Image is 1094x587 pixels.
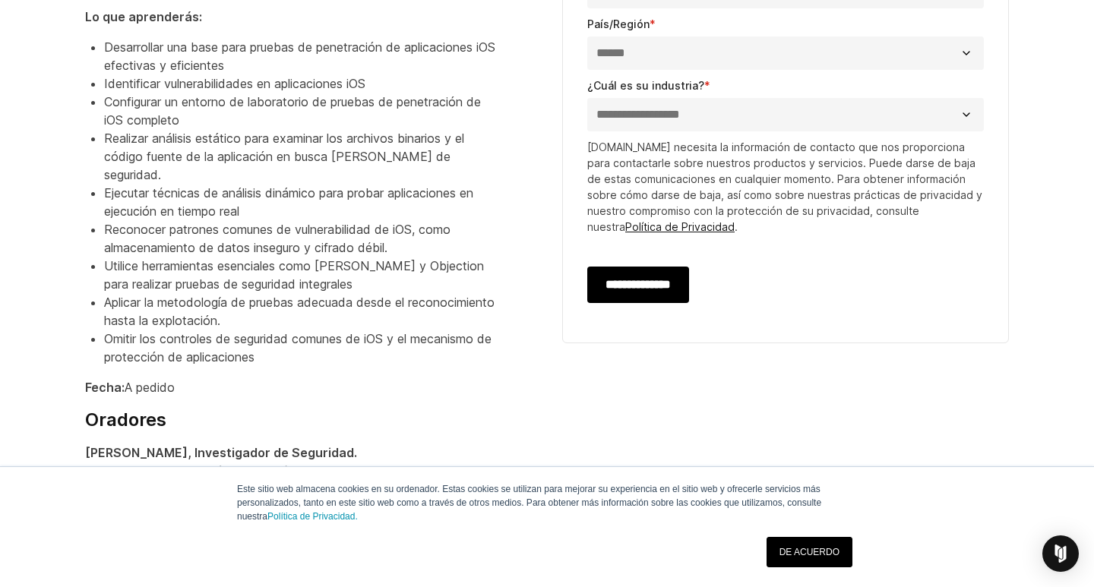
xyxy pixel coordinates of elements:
font: A pedido [125,380,175,395]
font: Fecha: [85,380,125,395]
font: ¿Cuál es su industria? [587,79,704,92]
font: Desarrollar una base para pruebas de penetración de aplicaciones iOS efectivas y eficientes [104,39,495,73]
font: Omitir los controles de seguridad comunes de iOS y el mecanismo de protección de aplicaciones [104,331,492,365]
a: DE ACUERDO [767,537,852,567]
font: Reconocer patrones comunes de vulnerabilidad de iOS, como almacenamiento de datos inseguro y cifr... [104,222,451,255]
font: Utilice herramientas esenciales como [PERSON_NAME] y Objection para realizar pruebas de seguridad... [104,258,484,292]
font: Identificar vulnerabilidades en aplicaciones iOS [104,76,365,91]
a: Política de Privacidad [625,220,735,233]
font: [DOMAIN_NAME] necesita la información de contacto que nos proporciona para contactarle sobre nues... [587,140,982,233]
font: DE ACUERDO [779,547,839,557]
font: Ejecutar técnicas de análisis dinámico para probar aplicaciones en ejecución en tiempo real [104,185,473,219]
font: País/Región [587,17,650,30]
font: Lo que aprenderás: [85,9,202,24]
font: . [735,220,738,233]
font: Realizar análisis estático para examinar los archivos binarios y el código fuente de la aplicació... [104,131,464,182]
font: Configurar un entorno de laboratorio de pruebas de penetración de iOS completo [104,94,481,128]
font: [PERSON_NAME], Investigador de Seguridad. [85,445,357,460]
div: Open Intercom Messenger [1042,535,1079,572]
font: Aplicar la metodología de pruebas adecuada desde el reconocimiento hasta la explotación. [104,295,495,328]
a: Política de Privacidad. [267,511,358,522]
font: Este sitio web almacena cookies en su ordenador. Estas cookies se utilizan para mejorar su experi... [237,484,821,522]
font: Oradores [85,409,166,431]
